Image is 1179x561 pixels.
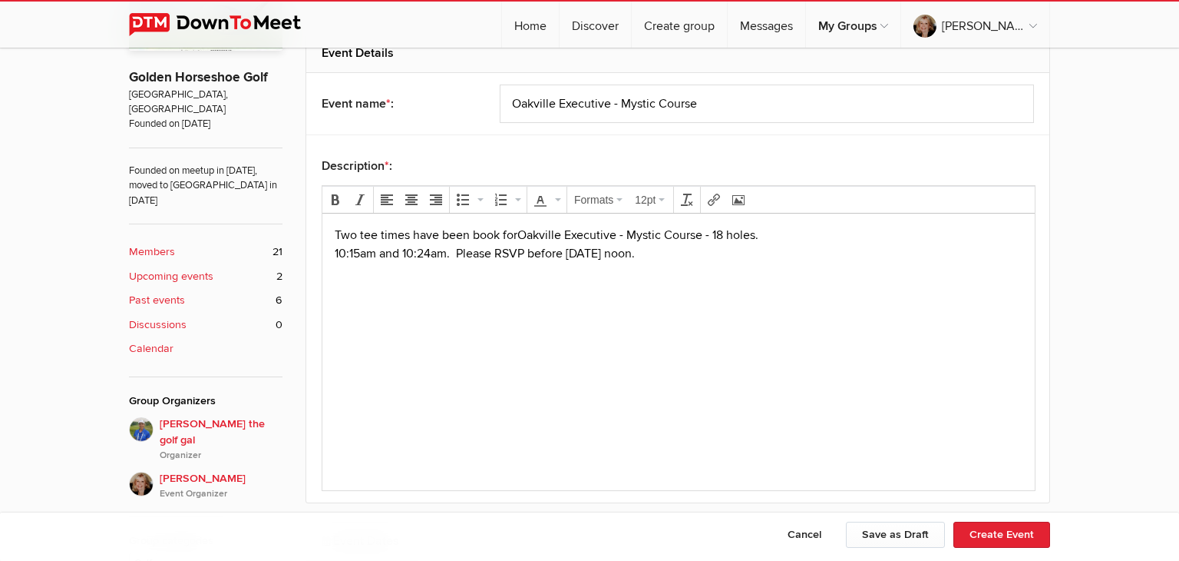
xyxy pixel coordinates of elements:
[276,292,282,309] span: 6
[451,188,487,211] div: Bullet list
[322,85,464,123] div: Event name :
[129,463,282,501] a: [PERSON_NAME]Event Organizer
[629,188,672,211] div: Font Sizes
[502,2,559,48] a: Home
[727,188,750,211] div: Insert/edit image
[912,48,1049,50] a: My Profile
[129,340,173,357] b: Calendar
[702,188,725,211] div: Insert/edit link
[129,317,187,334] b: Discussions
[129,117,282,131] span: Founded on [DATE]
[129,292,282,309] a: Past events 6
[276,268,282,285] span: 2
[675,188,698,211] div: Clear formatting
[560,2,631,48] a: Discover
[129,268,213,285] b: Upcoming events
[129,292,185,309] b: Past events
[129,417,282,463] a: [PERSON_NAME] the golf galOrganizer
[276,317,282,334] span: 0
[129,244,175,261] b: Members
[400,188,423,211] div: Align center
[160,487,282,501] i: Event Organizer
[574,194,613,206] span: Formats
[322,147,1034,185] div: Description :
[324,188,347,211] div: Bold
[500,85,1034,123] input: Event name
[129,244,282,261] a: Members 21
[322,214,1035,490] iframe: Rich Text Area. Press ALT-F9 for menu. Press ALT-F10 for toolbar. Press ALT-0 for help
[348,188,372,211] div: Italic
[129,148,282,208] span: Founded on meetup in [DATE], moved to [GEOGRAPHIC_DATA] in [DATE]
[375,188,398,211] div: Align left
[129,13,325,36] img: DownToMeet
[489,188,525,211] div: Numbered list
[529,188,565,211] div: Text color
[635,192,656,207] span: 12pt
[129,268,282,285] a: Upcoming events 2
[728,2,805,48] a: Messages
[160,449,282,463] i: Organizer
[322,35,1034,71] h2: Event Details
[129,69,268,85] a: Golden Horseshoe Golf
[160,470,282,501] span: [PERSON_NAME]
[846,522,945,548] button: Save as Draft
[160,416,282,463] span: [PERSON_NAME] the golf gal
[424,188,447,211] div: Align right
[953,522,1050,548] button: Create Event
[129,472,154,496] img: Caroline Nesbitt
[129,88,282,118] span: [GEOGRAPHIC_DATA], [GEOGRAPHIC_DATA]
[901,2,1049,48] a: [PERSON_NAME]
[129,393,282,410] div: Group Organizers
[129,317,282,334] a: Discussions 0
[129,340,282,357] a: Calendar
[806,2,900,48] a: My Groups
[272,244,282,261] span: 21
[632,2,727,48] a: Create group
[771,522,837,548] button: Cancel
[129,417,154,442] img: Beth the golf gal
